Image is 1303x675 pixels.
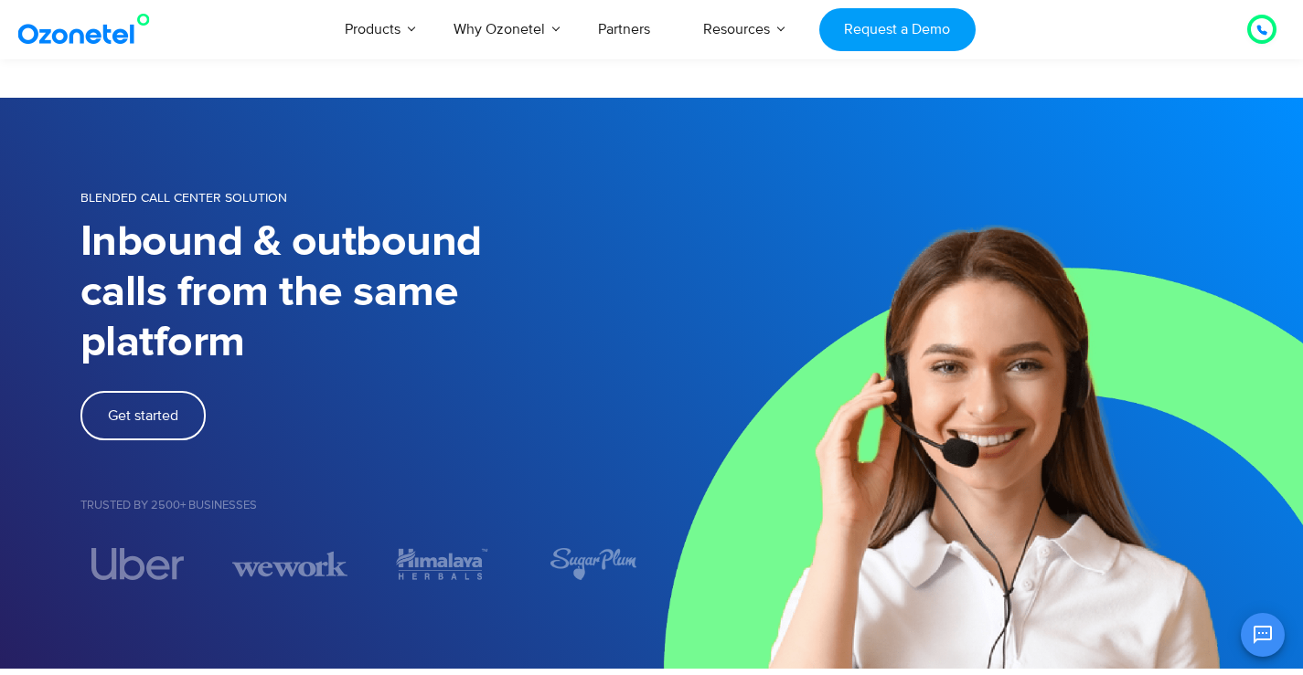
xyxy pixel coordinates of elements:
[80,548,652,580] div: Image Carousel
[108,408,178,423] span: Get started
[819,8,976,51] a: Request a Demo
[80,391,206,440] a: Get started
[80,548,196,580] div: 1 / 5
[232,548,347,580] div: 2 / 5
[91,548,185,580] img: trust2
[550,548,636,580] img: trusted7
[80,190,287,206] span: BLENDED CALL CENTER SOLUTION
[232,548,347,580] img: trust5
[536,548,651,580] div: 4 / 5
[80,217,652,368] h1: Inbound & outbound calls from the same platform
[396,548,488,580] img: trusted9
[384,548,499,580] div: 3 / 5
[80,500,652,512] h5: Trusted by 2500+ Businesses
[1241,613,1285,657] button: Open chat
